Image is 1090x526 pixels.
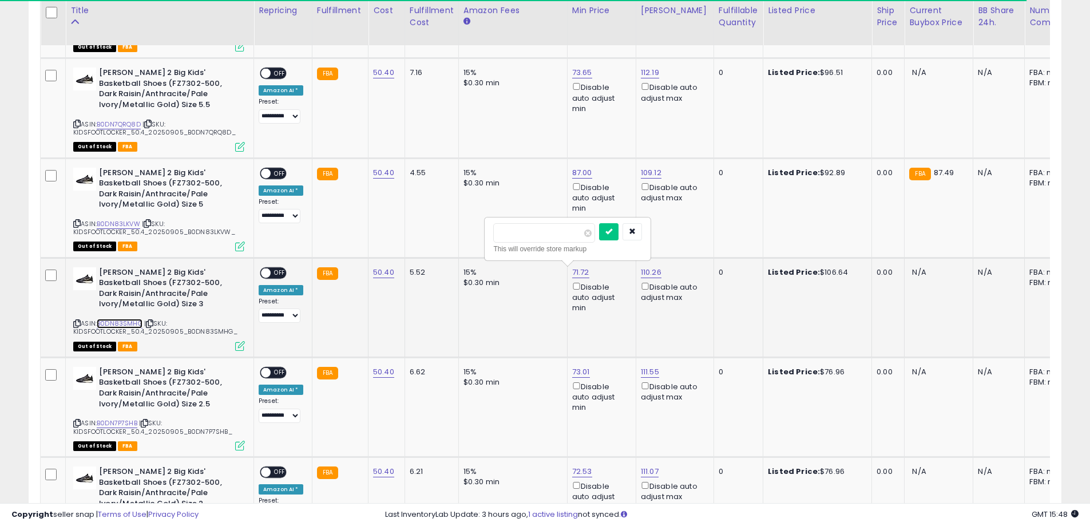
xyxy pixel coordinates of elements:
b: [PERSON_NAME] 2 Big Kids' Basketball Shoes (FZ7302-500, Dark Raisin/Anthracite/Pale Ivory/Metalli... [99,466,238,512]
span: OFF [271,368,289,378]
div: $0.30 min [463,477,558,487]
div: FBA: n/a [1029,68,1067,78]
strong: Copyright [11,509,53,520]
div: 0.00 [877,267,895,278]
a: B0DN83SMHG [97,319,142,329]
small: FBA [317,68,338,80]
div: Preset: [259,198,303,224]
div: 0 [719,367,754,377]
div: FBM: n/a [1029,278,1067,288]
span: | SKU: KIDSFOOTLOCKER_50.4_20250905_B0DN83LKVW_ [73,219,235,236]
span: All listings that are currently out of stock and unavailable for purchase on Amazon [73,142,116,152]
b: Listed Price: [768,466,820,477]
a: B0DN83LKVW [97,219,140,229]
span: 2025-09-10 15:48 GMT [1032,509,1079,520]
a: 112.19 [641,67,659,78]
small: FBA [909,168,930,180]
a: 73.65 [572,67,592,78]
div: Amazon AI * [259,484,303,495]
div: ASIN: [73,267,245,350]
div: ASIN: [73,168,245,250]
div: Last InventoryLab Update: 3 hours ago, not synced. [385,509,1079,520]
div: FBA: n/a [1029,267,1067,278]
a: 71.72 [572,267,589,278]
a: Terms of Use [98,509,146,520]
div: Current Buybox Price [909,5,968,29]
div: $76.96 [768,466,863,477]
b: [PERSON_NAME] 2 Big Kids' Basketball Shoes (FZ7302-500, Dark Raisin/Anthracite/Pale Ivory/Metalli... [99,367,238,412]
div: This will override store markup [493,243,642,255]
small: FBA [317,168,338,180]
div: 15% [463,68,558,78]
span: | SKU: KIDSFOOTLOCKER_50.4_20250905_B0DN7QRQ8D_ [73,120,236,137]
a: 1 active listing [528,509,578,520]
a: B0DN7QRQ8D [97,120,141,129]
b: [PERSON_NAME] 2 Big Kids' Basketball Shoes (FZ7302-500, Dark Raisin/Anthracite/Pale Ivory/Metalli... [99,168,238,213]
span: N/A [912,267,926,278]
b: Listed Price: [768,67,820,78]
a: 110.26 [641,267,661,278]
a: Privacy Policy [148,509,199,520]
div: Disable auto adjust max [641,280,705,303]
div: FBM: n/a [1029,178,1067,188]
div: $76.96 [768,367,863,377]
div: FBM: n/a [1029,477,1067,487]
a: 50.40 [373,67,394,78]
div: 6.62 [410,367,450,377]
div: 15% [463,367,558,377]
div: Disable auto adjust min [572,81,627,114]
span: FBA [118,441,137,451]
a: 111.07 [641,466,659,477]
span: N/A [912,466,926,477]
div: Title [70,5,249,17]
a: 50.40 [373,267,394,278]
div: Repricing [259,5,307,17]
div: $106.64 [768,267,863,278]
div: Preset: [259,298,303,323]
div: Amazon Fees [463,5,562,17]
small: FBA [317,466,338,479]
span: | SKU: KIDSFOOTLOCKER_50.4_20250905_B0DN7P7SHB_ [73,418,232,436]
a: 109.12 [641,167,661,179]
div: 15% [463,267,558,278]
b: [PERSON_NAME] 2 Big Kids' Basketball Shoes (FZ7302-500, Dark Raisin/Anthracite/Pale Ivory/Metalli... [99,267,238,313]
div: Listed Price [768,5,867,17]
div: Amazon AI * [259,385,303,395]
div: FBA: n/a [1029,466,1067,477]
div: 15% [463,466,558,477]
span: OFF [271,468,289,477]
div: Disable auto adjust min [572,380,627,413]
div: Disable auto adjust max [641,380,705,402]
div: Amazon AI * [259,85,303,96]
div: Disable auto adjust max [641,181,705,203]
b: Listed Price: [768,167,820,178]
span: FBA [118,42,137,52]
a: 111.55 [641,366,659,378]
a: 50.40 [373,366,394,378]
div: $0.30 min [463,78,558,88]
div: Cost [373,5,400,17]
span: All listings that are currently out of stock and unavailable for purchase on Amazon [73,342,116,351]
small: Amazon Fees. [463,17,470,27]
div: 5.52 [410,267,450,278]
div: $0.30 min [463,377,558,387]
div: N/A [978,367,1016,377]
a: 50.40 [373,466,394,477]
div: 0 [719,168,754,178]
a: B0DN7P7SHB [97,418,137,428]
div: N/A [978,68,1016,78]
div: N/A [978,168,1016,178]
div: ASIN: [73,68,245,150]
a: 73.01 [572,366,590,378]
div: 0.00 [877,367,895,377]
div: 0.00 [877,68,895,78]
img: 31SYQmOzCdL._SL40_.jpg [73,267,96,290]
div: FBA: n/a [1029,168,1067,178]
div: FBM: n/a [1029,78,1067,88]
a: 87.00 [572,167,592,179]
small: FBA [317,367,338,379]
span: 87.49 [934,167,954,178]
div: Ship Price [877,5,899,29]
a: 50.40 [373,167,394,179]
div: [PERSON_NAME] [641,5,709,17]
